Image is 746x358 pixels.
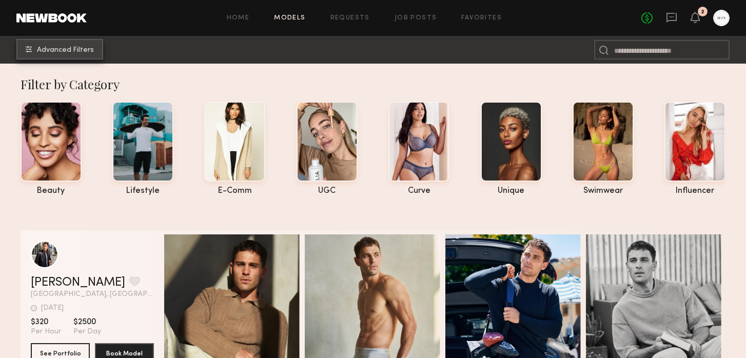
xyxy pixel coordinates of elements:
div: lifestyle [112,187,173,195]
div: unique [481,187,542,195]
a: [PERSON_NAME] [31,276,125,289]
div: swimwear [573,187,634,195]
a: Job Posts [395,15,437,22]
span: $320 [31,317,61,327]
span: [GEOGRAPHIC_DATA], [GEOGRAPHIC_DATA] [31,291,154,298]
div: Filter by Category [21,76,726,92]
div: beauty [21,187,82,195]
a: Favorites [461,15,502,22]
div: 2 [701,9,704,15]
div: [DATE] [41,305,64,312]
span: $2500 [73,317,101,327]
div: curve [388,187,449,195]
div: e-comm [204,187,265,195]
a: Home [227,15,250,22]
div: influencer [664,187,725,195]
a: Models [274,15,305,22]
span: Per Hour [31,327,61,336]
button: Advanced Filters [16,39,103,59]
span: Advanced Filters [37,47,94,54]
span: Per Day [73,327,101,336]
a: Requests [330,15,370,22]
div: UGC [297,187,358,195]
